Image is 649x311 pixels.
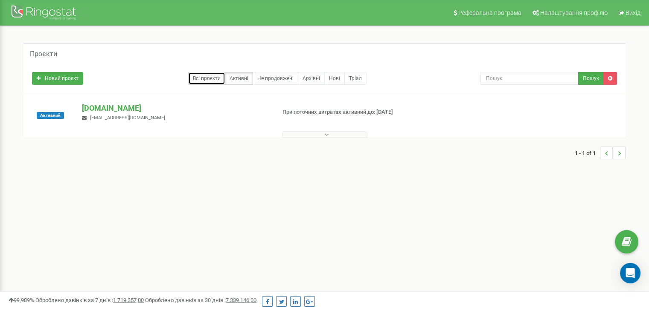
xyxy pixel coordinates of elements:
h5: Проєкти [30,50,57,58]
a: Нові [324,72,345,85]
span: [EMAIL_ADDRESS][DOMAIN_NAME] [90,115,165,121]
input: Пошук [480,72,579,85]
a: Тріал [344,72,367,85]
span: Оброблено дзвінків за 7 днів : [35,297,144,303]
a: Новий проєкт [32,72,83,85]
span: Оброблено дзвінків за 30 днів : [145,297,256,303]
a: Всі проєкти [188,72,225,85]
span: 99,989% [9,297,34,303]
span: Налаштування профілю [540,9,608,16]
button: Пошук [578,72,604,85]
u: 7 339 146,00 [226,297,256,303]
nav: ... [575,138,626,168]
a: Активні [225,72,253,85]
span: 1 - 1 of 1 [575,147,600,159]
div: Open Intercom Messenger [620,263,640,283]
u: 1 719 357,00 [113,297,144,303]
span: Вихід [626,9,640,16]
a: Не продовжені [253,72,298,85]
span: Активний [37,112,64,119]
p: При поточних витратах активний до: [DATE] [282,108,419,116]
span: Реферальна програма [458,9,521,16]
a: Архівні [298,72,325,85]
p: [DOMAIN_NAME] [82,103,268,114]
